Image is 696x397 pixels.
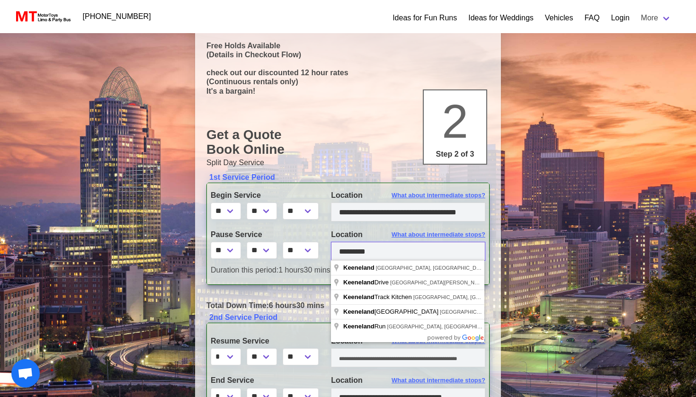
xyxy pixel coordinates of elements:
[392,376,485,385] span: What about intermediate stops?
[331,191,363,199] span: Location
[77,7,157,26] a: [PHONE_NUMBER]
[468,12,534,24] a: Ideas for Weddings
[343,279,375,286] span: Keeneland
[211,375,317,386] label: End Service
[206,87,490,96] p: It's a bargain!
[211,229,317,240] label: Pause Service
[413,294,582,300] span: [GEOGRAPHIC_DATA], [GEOGRAPHIC_DATA], [GEOGRAPHIC_DATA]
[387,324,556,329] span: [GEOGRAPHIC_DATA], [GEOGRAPHIC_DATA], [GEOGRAPHIC_DATA]
[343,293,375,300] span: Keeneland
[199,300,497,311] div: 6 hours
[440,309,608,315] span: [GEOGRAPHIC_DATA], [GEOGRAPHIC_DATA], [GEOGRAPHIC_DATA]
[428,149,482,160] p: Step 2 of 3
[545,12,573,24] a: Vehicles
[635,9,677,27] a: More
[211,190,317,201] label: Begin Service
[206,50,490,59] p: (Details in Checkout Flow)
[343,323,387,330] span: Run
[343,308,440,315] span: [GEOGRAPHIC_DATA]
[206,127,490,157] h1: Get a Quote Book Online
[331,230,363,238] span: Location
[442,95,468,148] span: 2
[343,279,390,286] span: Drive
[206,41,490,50] p: Free Holds Available
[304,266,330,274] span: 30 mins
[343,264,375,271] span: Keeneland
[211,266,278,274] span: Duration this period:
[206,157,490,168] p: Split Day Service
[206,301,269,309] span: Total Down Time:
[11,359,40,388] a: Open chat
[331,335,485,347] label: Location
[206,68,490,77] p: check out our discounted 12 hour rates
[13,10,71,23] img: MotorToys Logo
[392,191,485,200] span: What about intermediate stops?
[343,323,375,330] span: Keeneland
[611,12,629,24] a: Login
[296,301,325,309] span: 30 mins
[376,265,487,271] span: [GEOGRAPHIC_DATA], [GEOGRAPHIC_DATA]
[393,12,457,24] a: Ideas for Fun Runs
[204,265,492,276] div: 1 hours
[392,336,485,346] span: What about intermediate stops?
[343,293,413,300] span: Track Kitchen
[343,308,375,315] span: Keeneland
[392,230,485,239] span: What about intermediate stops?
[331,375,485,386] label: Location
[206,77,490,86] p: (Continuous rentals only)
[584,12,599,24] a: FAQ
[211,335,317,347] label: Resume Service
[390,280,601,285] span: [GEOGRAPHIC_DATA][PERSON_NAME], [GEOGRAPHIC_DATA], [GEOGRAPHIC_DATA]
